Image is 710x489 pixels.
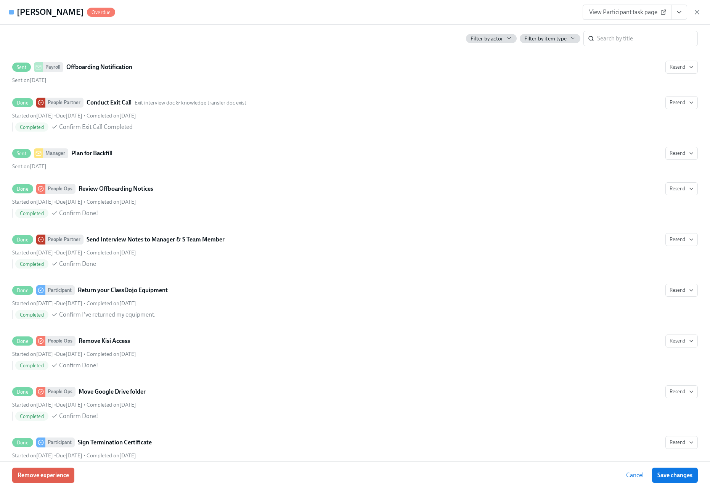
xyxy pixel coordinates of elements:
span: Done [12,440,33,446]
a: View Participant task page [583,5,671,20]
span: Resend [670,286,694,294]
div: • • [12,198,136,206]
span: Cancel [626,471,644,479]
span: Monday, June 16th 2025, 6:11 pm [87,402,136,408]
div: • • [12,249,136,256]
strong: Move Google Drive folder [79,387,146,396]
button: DonePeople OpsReview Offboarding NoticesStarted on[DATE] •Due[DATE] • Completed on[DATE]Completed... [665,182,698,195]
span: Thursday, June 12th 2025, 9:01 am [12,402,53,408]
span: Monday, June 16th 2025, 6:11 pm [87,351,136,357]
span: Confirm Exit Call Completed [59,123,133,131]
strong: Plan for Backfill [71,149,112,158]
span: Completed [15,124,48,130]
span: Sent on [DATE] [12,77,47,84]
span: Done [12,237,33,243]
span: Confirm Done! [59,412,98,420]
div: People Partner [45,98,84,108]
span: Filter by actor [471,35,503,42]
div: Participant [45,285,75,295]
span: Resend [670,388,694,396]
button: Cancel [621,468,649,483]
button: DonePeople OpsRemove Kisi AccessStarted on[DATE] •Due[DATE] • Completed on[DATE]CompletedConfirm ... [665,335,698,347]
strong: Offboarding Notification [66,63,132,72]
span: Resend [670,63,694,71]
span: Done [12,338,33,344]
div: People Ops [45,184,75,194]
span: Done [12,389,33,395]
span: Sunday, June 15th 2025, 9:00 am [56,402,82,408]
span: Monday, June 16th 2025, 6:10 pm [87,199,136,205]
div: • • [12,300,136,307]
h4: [PERSON_NAME] [17,6,84,18]
span: Wednesday, June 11th 2025, 1:59 pm [87,113,136,119]
span: Resend [670,236,694,243]
button: Filter by actor [466,34,517,43]
span: Done [12,100,33,106]
span: View Participant task page [589,8,665,16]
div: • • [12,452,136,459]
button: DonePeople PartnerSend Interview Notes to Manager & S Team MemberStarted on[DATE] •Due[DATE] • Co... [665,233,698,246]
span: Tuesday, June 10th 2025, 9:00 am [56,199,82,205]
span: Sunday, June 15th 2025, 9:00 am [56,351,82,357]
span: Done [12,288,33,293]
button: Save changes [652,468,698,483]
span: Resend [670,337,694,345]
span: Friday, June 27th 2025, 9:00 am [56,452,82,459]
strong: Conduct Exit Call [87,98,132,107]
span: Thursday, June 12th 2025, 9:01 am [12,351,53,357]
button: DonePeople OpsMove Google Drive folderStarted on[DATE] •Due[DATE] • Completed on[DATE]CompletedCo... [665,385,698,398]
button: Remove experience [12,468,74,483]
span: Completed [15,312,48,318]
span: Wednesday, June 11th 2025, 1:59 pm [12,249,53,256]
span: Saturday, June 14th 2025, 9:00 am [56,249,82,256]
strong: Remove Kisi Access [79,336,130,346]
div: Manager [43,148,68,158]
span: Completed [15,211,48,216]
button: Filter by item type [520,34,580,43]
button: View task page [671,5,687,20]
span: Wednesday, June 4th 2025, 9:01 am [12,113,53,119]
span: Resend [670,185,694,193]
span: Sunday, June 22nd 2025, 1:41 pm [87,300,136,307]
span: Monday, June 9th 2025, 9:00 am [56,113,82,119]
span: Overdue [87,10,115,15]
span: Completed [15,413,48,419]
strong: Review Offboarding Notices [79,184,153,193]
button: SentManagerPlan for BackfillSent on[DATE] [665,147,698,160]
div: People Partner [45,235,84,245]
span: Confirm Done! [59,209,98,217]
span: Friday, June 13th 2025, 9:05 am [87,249,136,256]
span: Confirm I've returned my equipment. [59,310,156,319]
div: • • [12,401,136,409]
span: Remove experience [18,471,69,479]
span: Save changes [657,471,692,479]
button: DoneParticipantSign Termination CertificateStarted on[DATE] •Due[DATE] • Completed on[DATE]Comple... [665,436,698,449]
span: Sunday, June 22nd 2025, 9:00 am [56,300,82,307]
span: Resend [670,439,694,446]
span: Done [12,186,33,192]
strong: Sign Termination Certificate [78,438,152,447]
span: Sent [12,151,31,156]
input: Search by title [597,31,698,46]
strong: Return your ClassDojo Equipment [78,286,168,295]
div: People Ops [45,387,75,397]
span: Filter by item type [524,35,567,42]
span: Sent [12,64,31,70]
div: Participant [45,438,75,447]
span: Thursday, June 5th 2025, 9:25 am [12,163,47,170]
span: Completed [15,363,48,368]
span: This task uses the "Exit interview doc & knowledge transfer doc exist" audience [135,99,246,106]
span: Completed [15,261,48,267]
div: • • [12,351,136,358]
span: Sunday, June 22nd 2025, 1:41 pm [87,452,136,459]
span: Saturday, June 7th 2025, 9:01 am [12,199,53,205]
div: People Ops [45,336,75,346]
span: Confirm Done! [59,361,98,370]
span: Sunday, June 22nd 2025, 1:41 pm [12,452,53,459]
strong: Send Interview Notes to Manager & S Team Member [87,235,225,244]
span: Resend [670,150,694,157]
span: Confirm Done [59,260,96,268]
button: SentPayrollOffboarding NotificationSent on[DATE] [665,61,698,74]
button: DonePeople PartnerConduct Exit CallExit interview doc & knowledge transfer doc existStarted on[DA... [665,96,698,109]
span: Resend [670,99,694,106]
